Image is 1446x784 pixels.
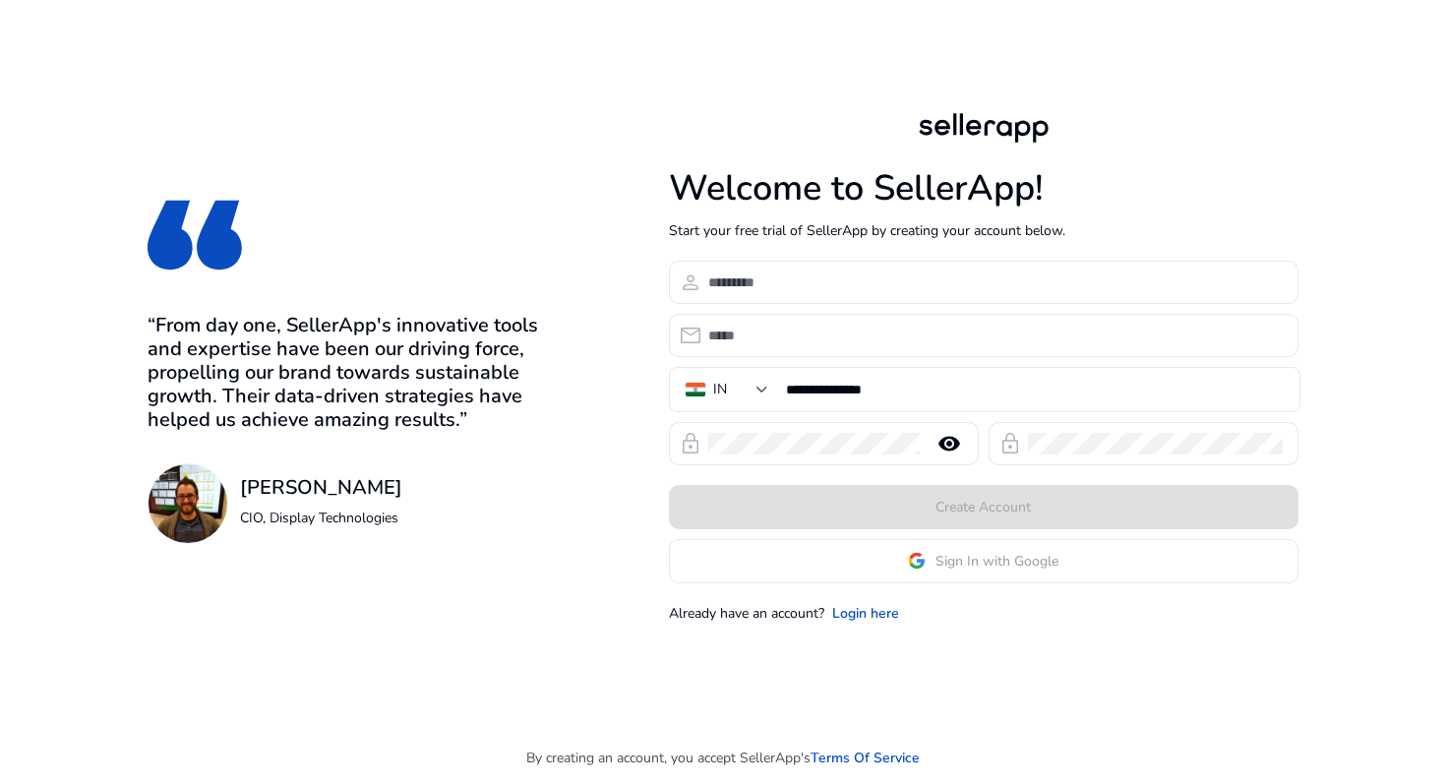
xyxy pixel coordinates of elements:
h3: [PERSON_NAME] [240,476,402,500]
p: Start your free trial of SellerApp by creating your account below. [669,220,1298,241]
span: person [679,271,702,294]
h1: Welcome to SellerApp! [669,167,1298,210]
span: lock [998,432,1022,455]
span: email [679,324,702,347]
div: IN [713,379,727,400]
mat-icon: remove_red_eye [926,432,973,455]
a: Login here [832,603,899,624]
span: lock [679,432,702,455]
p: CIO, Display Technologies [240,508,402,528]
h3: “From day one, SellerApp's innovative tools and expertise have been our driving force, propelling... [148,314,568,432]
a: Terms Of Service [811,748,920,768]
p: Already have an account? [669,603,824,624]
